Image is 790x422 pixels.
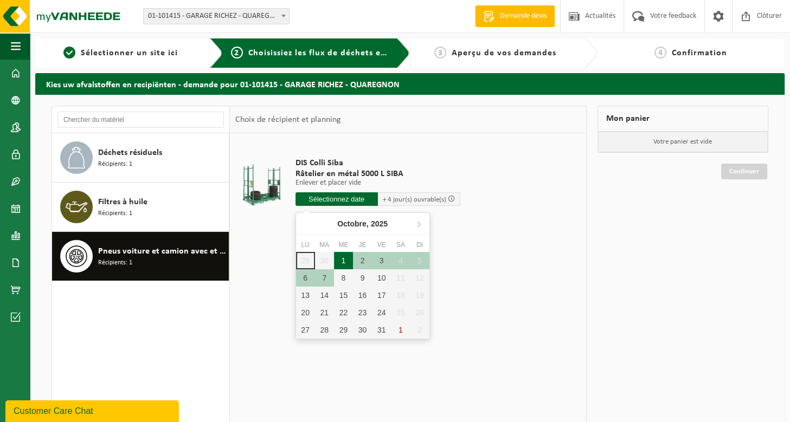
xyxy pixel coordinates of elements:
div: 30 [353,321,372,339]
div: Di [410,239,429,250]
span: Sélectionner un site ici [81,49,178,57]
div: Mon panier [598,106,769,132]
span: Demande devis [497,11,549,22]
div: Je [353,239,372,250]
div: Ma [315,239,334,250]
div: 16 [353,287,372,304]
span: + 4 jour(s) ouvrable(s) [383,196,446,203]
iframe: chat widget [5,398,181,422]
span: Choisissiez les flux de déchets et récipients [248,49,429,57]
span: 01-101415 - GARAGE RICHEZ - QUAREGNON [143,8,290,24]
div: 17 [372,287,391,304]
button: Filtres à huile Récipients: 1 [52,183,229,232]
div: 6 [296,269,315,287]
h2: Kies uw afvalstoffen en recipiënten - demande pour 01-101415 - GARAGE RICHEZ - QUAREGNON [35,73,785,94]
span: Aperçu de vos demandes [452,49,556,57]
span: 2 [231,47,243,59]
div: 3 [372,252,391,269]
div: Octobre, [333,215,392,232]
span: 3 [434,47,446,59]
div: 15 [334,287,353,304]
span: Pneus voiture et camion avec et sans jante en mélange [98,245,226,258]
div: 29 [334,321,353,339]
span: 01-101415 - GARAGE RICHEZ - QUAREGNON [144,9,289,24]
input: Chercher du matériel [57,112,224,128]
div: 28 [315,321,334,339]
i: 2025 [371,220,388,228]
span: Confirmation [672,49,727,57]
span: 4 [654,47,666,59]
div: 10 [372,269,391,287]
button: Pneus voiture et camion avec et sans jante en mélange Récipients: 1 [52,232,229,281]
a: 1Sélectionner un site ici [41,47,201,60]
span: Déchets résiduels [98,146,162,159]
div: Sa [391,239,410,250]
div: 1 [334,252,353,269]
a: Demande devis [475,5,555,27]
div: Lu [296,239,315,250]
button: Déchets résiduels Récipients: 1 [52,133,229,183]
div: Choix de récipient et planning [230,106,346,133]
div: 20 [296,304,315,321]
input: Sélectionnez date [296,192,378,206]
p: Votre panier est vide [598,132,768,152]
div: 14 [315,287,334,304]
div: 27 [296,321,315,339]
span: Râtelier en métal 5000 L SIBA [296,168,460,179]
div: 21 [315,304,334,321]
span: 1 [63,47,75,59]
div: 22 [334,304,353,321]
span: DIS Colli Siba [296,158,460,168]
div: 7 [315,269,334,287]
a: Continuer [721,164,767,179]
div: 2 [353,252,372,269]
div: Me [334,239,353,250]
span: Récipients: 1 [98,258,132,268]
div: Ve [372,239,391,250]
span: Récipients: 1 [98,159,132,170]
div: 24 [372,304,391,321]
span: Filtres à huile [98,196,147,209]
div: 9 [353,269,372,287]
div: 8 [334,269,353,287]
span: Récipients: 1 [98,209,132,219]
p: Enlever et placer vide [296,179,460,187]
div: 23 [353,304,372,321]
div: 31 [372,321,391,339]
div: 13 [296,287,315,304]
